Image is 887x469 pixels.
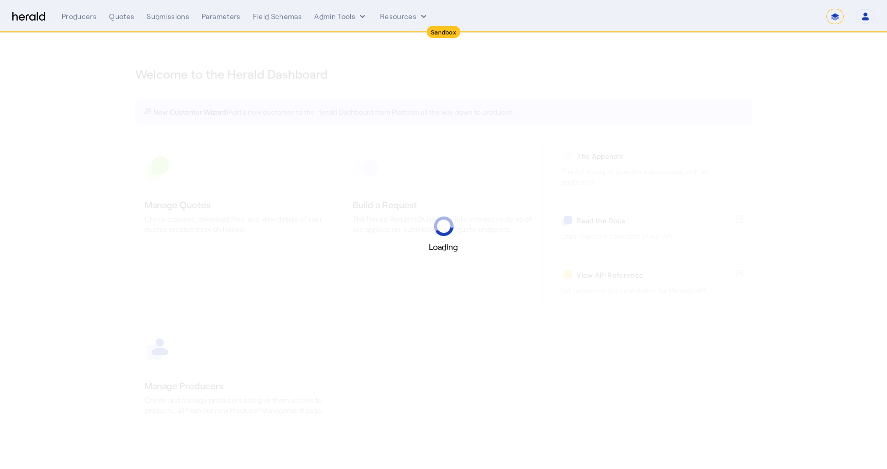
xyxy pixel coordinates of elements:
[62,11,97,22] div: Producers
[109,11,134,22] div: Quotes
[12,12,45,22] img: Herald Logo
[427,26,460,38] div: Sandbox
[147,11,189,22] div: Submissions
[380,11,429,22] button: Resources dropdown menu
[314,11,368,22] button: internal dropdown menu
[202,11,241,22] div: Parameters
[253,11,302,22] div: Field Schemas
